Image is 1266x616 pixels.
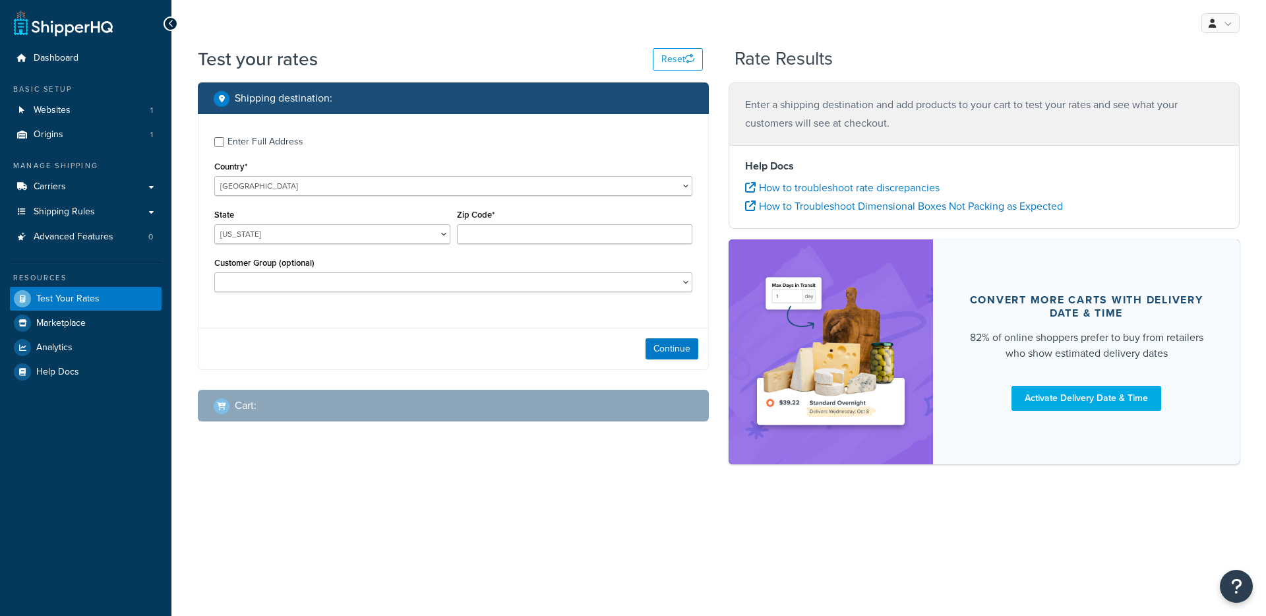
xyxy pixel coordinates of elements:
[214,162,247,171] label: Country*
[10,175,162,199] a: Carriers
[150,105,153,116] span: 1
[10,311,162,335] a: Marketplace
[965,293,1208,320] div: Convert more carts with delivery date & time
[10,160,162,171] div: Manage Shipping
[214,137,224,147] input: Enter Full Address
[36,367,79,378] span: Help Docs
[34,181,66,193] span: Carriers
[10,360,162,384] a: Help Docs
[34,231,113,243] span: Advanced Features
[150,129,153,140] span: 1
[34,53,78,64] span: Dashboard
[10,98,162,123] a: Websites1
[10,46,162,71] a: Dashboard
[36,318,86,329] span: Marketplace
[148,231,153,243] span: 0
[10,84,162,95] div: Basic Setup
[646,338,698,359] button: Continue
[745,180,940,195] a: How to troubleshoot rate discrepancies
[36,342,73,354] span: Analytics
[214,210,234,220] label: State
[10,336,162,359] a: Analytics
[214,258,315,268] label: Customer Group (optional)
[1220,570,1253,603] button: Open Resource Center
[745,199,1063,214] a: How to Troubleshoot Dimensional Boxes Not Packing as Expected
[36,293,100,305] span: Test Your Rates
[10,98,162,123] li: Websites
[235,400,256,412] h2: Cart :
[34,105,71,116] span: Websites
[10,225,162,249] li: Advanced Features
[1011,386,1161,411] a: Activate Delivery Date & Time
[227,133,303,151] div: Enter Full Address
[10,123,162,147] a: Origins1
[748,259,913,445] img: feature-image-ddt-36eae7f7280da8017bfb280eaccd9c446f90b1fe08728e4019434db127062ab4.png
[10,272,162,284] div: Resources
[235,92,332,104] h2: Shipping destination :
[34,129,63,140] span: Origins
[34,206,95,218] span: Shipping Rules
[10,200,162,224] a: Shipping Rules
[745,158,1223,174] h4: Help Docs
[735,49,833,69] h2: Rate Results
[10,123,162,147] li: Origins
[745,96,1223,133] p: Enter a shipping destination and add products to your cart to test your rates and see what your c...
[965,330,1208,361] div: 82% of online shoppers prefer to buy from retailers who show estimated delivery dates
[198,46,318,72] h1: Test your rates
[10,225,162,249] a: Advanced Features0
[653,48,703,71] button: Reset
[10,287,162,311] a: Test Your Rates
[457,210,495,220] label: Zip Code*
